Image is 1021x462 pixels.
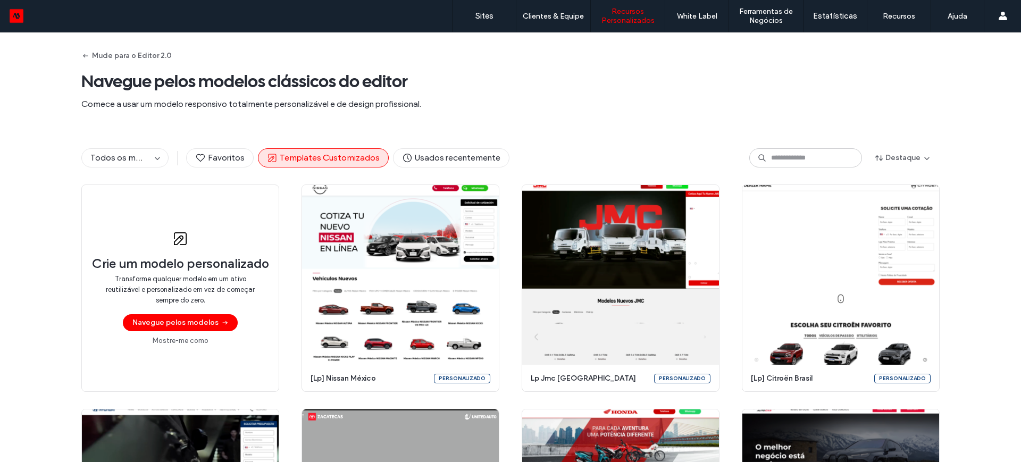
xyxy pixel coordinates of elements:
[948,12,967,21] label: Ajuda
[654,374,710,383] div: Personalizado
[729,7,803,25] label: Ferramentas de Negócios
[402,152,500,164] span: Usados recentemente
[103,274,257,306] span: Transforme qualquer modelo em um ativo reutilizável e personalizado em vez de começar sempre do z...
[883,12,915,21] label: Recursos
[393,148,509,167] button: Usados recentemente
[92,256,269,272] span: Crie um modelo personalizado
[90,153,162,163] span: Todos os modelos
[123,314,238,331] button: Navegue pelos modelos
[195,152,245,164] span: Favoritos
[311,373,428,384] span: [lp] nissan méxico
[874,374,931,383] div: Personalizado
[813,11,857,21] label: Estatísticas
[81,47,172,64] button: Mude para o Editor 2.0
[153,335,208,346] a: Mostre-me como
[81,98,940,110] span: Comece a usar um modelo responsivo totalmente personalizável e de design profissional.
[751,373,868,384] span: [lp] citroën brasil
[531,373,648,384] span: lp jmc [GEOGRAPHIC_DATA]
[81,71,940,92] span: Navegue pelos modelos clássicos do editor
[258,148,389,167] button: Templates Customizados
[434,374,490,383] div: Personalizado
[267,152,380,164] span: Templates Customizados
[82,149,151,167] button: Todos os modelos
[591,7,665,25] label: Recursos Personalizados
[866,149,940,166] button: Destaque
[475,11,493,21] label: Sites
[523,12,584,21] label: Clientes & Equipe
[677,12,717,21] label: White Label
[186,148,254,167] button: Favoritos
